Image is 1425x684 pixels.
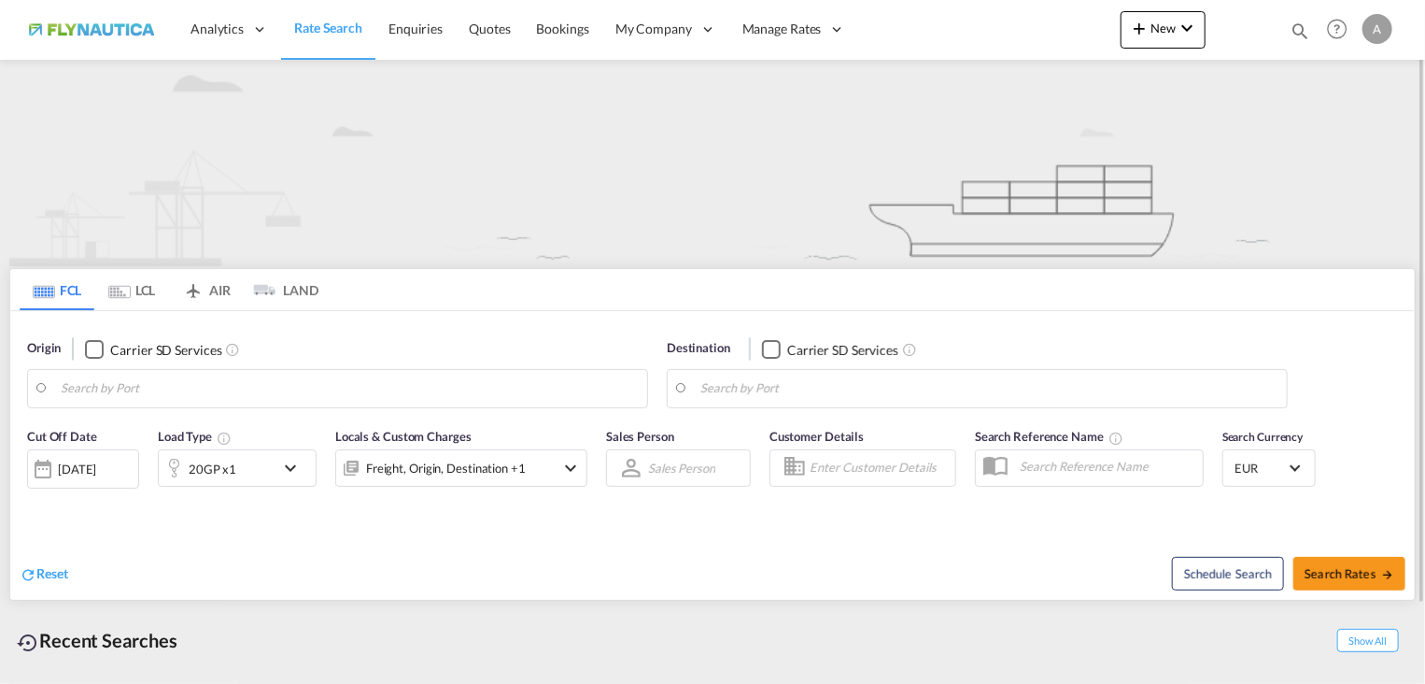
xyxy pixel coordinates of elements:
[975,429,1123,444] span: Search Reference Name
[36,565,68,581] span: Reset
[58,461,96,477] div: [DATE]
[1108,431,1123,446] md-icon: Your search will be saved by the below given name
[1362,14,1392,44] div: A
[615,20,692,38] span: My Company
[1233,454,1305,481] md-select: Select Currency: € EUREuro
[9,620,185,662] div: Recent Searches
[1172,557,1284,591] button: Note: By default Schedule search will only considerorigin ports, destination ports and cut off da...
[1293,557,1405,591] button: Search Ratesicon-arrow-right
[1128,21,1198,36] span: New
[1290,21,1310,41] md-icon: icon-magnify
[85,339,221,359] md-checkbox: Checkbox No Ink
[1176,17,1198,39] md-icon: icon-chevron-down
[469,21,510,36] span: Quotes
[1305,566,1394,581] span: Search Rates
[20,564,68,585] div: icon-refreshReset
[787,341,898,360] div: Carrier SD Services
[559,457,582,479] md-icon: icon-chevron-down
[217,431,232,446] md-icon: Select multiple loads to view rates
[1010,452,1203,480] input: Search Reference Name
[9,60,1416,266] img: new-FCL.png
[1381,568,1394,581] md-icon: icon-arrow-right
[1337,629,1399,652] span: Show All
[10,311,1415,600] div: Origin Checkbox No InkUnchecked: Search for CY (Container Yard) services for all selected carrier...
[1235,460,1287,477] span: EUR
[20,269,94,310] md-tab-item: FCL
[1290,21,1310,49] div: icon-magnify
[1128,17,1150,39] md-icon: icon-plus 400-fg
[388,21,443,36] span: Enquiries
[182,279,205,293] md-icon: icon-airplane
[226,342,241,357] md-icon: Unchecked: Search for CY (Container Yard) services for all selected carriers.Checked : Search for...
[94,269,169,310] md-tab-item: LCL
[366,455,526,481] div: Freight Origin Destination Factory Stuffing
[20,566,36,583] md-icon: icon-refresh
[667,339,730,358] span: Destination
[27,449,139,489] div: [DATE]
[762,339,898,359] md-checkbox: Checkbox No Ink
[646,454,717,481] md-select: Sales Person
[27,339,61,358] span: Origin
[279,457,311,479] md-icon: icon-chevron-down
[335,429,472,444] span: Locals & Custom Charges
[902,342,917,357] md-icon: Unchecked: Search for CY (Container Yard) services for all selected carriers.Checked : Search for...
[61,375,638,403] input: Search by Port
[1321,13,1353,45] span: Help
[1121,11,1206,49] button: icon-plus 400-fgNewicon-chevron-down
[1321,13,1362,47] div: Help
[20,269,318,310] md-pagination-wrapper: Use the left and right arrow keys to navigate between tabs
[244,269,318,310] md-tab-item: LAND
[17,632,39,654] md-icon: icon-backup-restore
[742,20,822,38] span: Manage Rates
[606,429,674,444] span: Sales Person
[110,341,221,360] div: Carrier SD Services
[769,429,864,444] span: Customer Details
[28,8,154,50] img: 9ba71a70730211f0938d81abc5cb9893.png
[294,20,362,36] span: Rate Search
[335,449,587,487] div: Freight Origin Destination Factory Stuffingicon-chevron-down
[27,486,41,511] md-datepicker: Select
[190,20,244,38] span: Analytics
[189,456,236,482] div: 20GP x1
[158,429,232,444] span: Load Type
[169,269,244,310] md-tab-item: AIR
[810,454,950,482] input: Enter Customer Details
[700,375,1277,403] input: Search by Port
[537,21,589,36] span: Bookings
[158,449,317,487] div: 20GP x1icon-chevron-down
[1222,430,1304,444] span: Search Currency
[27,429,97,444] span: Cut Off Date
